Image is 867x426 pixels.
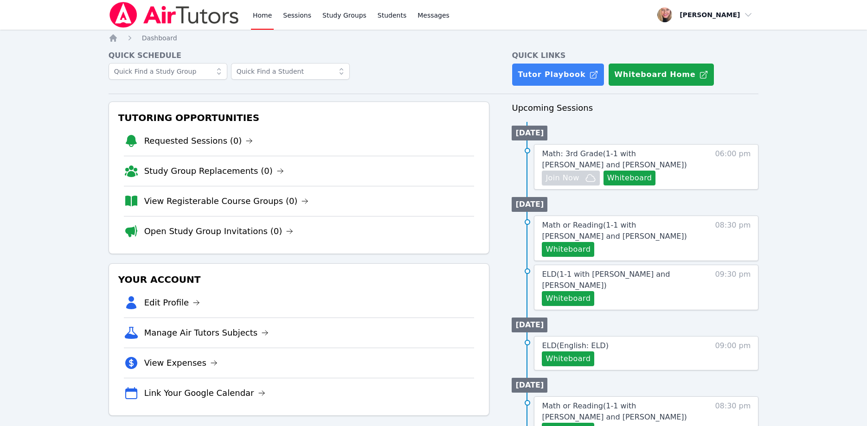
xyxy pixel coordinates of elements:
[109,63,227,80] input: Quick Find a Study Group
[715,340,751,366] span: 09:00 pm
[512,378,547,393] li: [DATE]
[512,197,547,212] li: [DATE]
[512,126,547,140] li: [DATE]
[144,296,200,309] a: Edit Profile
[109,2,240,28] img: Air Tutors
[542,401,698,423] a: Math or Reading(1-1 with [PERSON_NAME] and [PERSON_NAME])
[542,270,670,290] span: ELD ( 1-1 with [PERSON_NAME] and [PERSON_NAME] )
[116,109,482,126] h3: Tutoring Opportunities
[604,171,656,185] button: Whiteboard
[542,221,687,241] span: Math or Reading ( 1-1 with [PERSON_NAME] and [PERSON_NAME] )
[109,50,490,61] h4: Quick Schedule
[546,172,579,184] span: Join Now
[715,148,751,185] span: 06:00 pm
[144,326,269,339] a: Manage Air Tutors Subjects
[512,63,604,86] a: Tutor Playbook
[144,225,294,238] a: Open Study Group Invitations (0)
[142,33,177,43] a: Dashboard
[542,351,594,366] button: Whiteboard
[231,63,350,80] input: Quick Find a Student
[715,220,751,257] span: 08:30 pm
[542,242,594,257] button: Whiteboard
[144,356,218,369] a: View Expenses
[542,148,698,171] a: Math: 3rd Grade(1-1 with [PERSON_NAME] and [PERSON_NAME])
[542,291,594,306] button: Whiteboard
[542,171,599,185] button: Join Now
[142,34,177,42] span: Dashboard
[512,318,547,332] li: [DATE]
[109,33,759,43] nav: Breadcrumb
[144,387,265,400] a: Link Your Google Calendar
[542,269,698,291] a: ELD(1-1 with [PERSON_NAME] and [PERSON_NAME])
[512,50,758,61] h4: Quick Links
[144,165,284,178] a: Study Group Replacements (0)
[144,195,309,208] a: View Registerable Course Groups (0)
[116,271,482,288] h3: Your Account
[542,340,608,351] a: ELD(English: ELD)
[417,11,450,20] span: Messages
[542,149,687,169] span: Math: 3rd Grade ( 1-1 with [PERSON_NAME] and [PERSON_NAME] )
[542,401,687,421] span: Math or Reading ( 1-1 with [PERSON_NAME] and [PERSON_NAME] )
[542,220,698,242] a: Math or Reading(1-1 with [PERSON_NAME] and [PERSON_NAME])
[608,63,714,86] button: Whiteboard Home
[542,341,608,350] span: ELD ( English: ELD )
[144,134,253,147] a: Requested Sessions (0)
[512,102,758,114] h3: Upcoming Sessions
[715,269,751,306] span: 09:30 pm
